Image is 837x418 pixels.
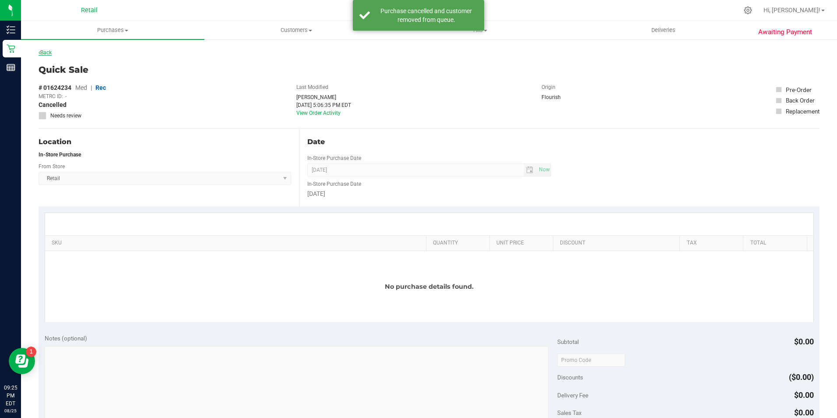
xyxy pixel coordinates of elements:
[307,189,552,198] div: [DATE]
[433,240,486,247] a: Quantity
[204,21,388,39] a: Customers
[750,240,803,247] a: Total
[7,63,15,72] inline-svg: Reports
[742,6,753,14] div: Manage settings
[557,338,579,345] span: Subtotal
[557,409,582,416] span: Sales Tax
[557,354,625,367] input: Promo Code
[26,347,36,357] iframe: Resource center unread badge
[45,335,87,342] span: Notes (optional)
[7,44,15,53] inline-svg: Retail
[557,369,583,385] span: Discounts
[91,84,92,91] span: |
[95,84,106,91] span: Rec
[307,137,552,147] div: Date
[39,50,52,56] a: Back
[50,112,81,120] span: Needs review
[81,7,98,14] span: Retail
[542,83,556,91] label: Origin
[375,7,478,24] div: Purchase cancelled and customer removed from queue.
[786,107,819,116] div: Replacement
[39,163,65,170] label: From Store
[758,27,812,37] span: Awaiting Payment
[557,392,588,399] span: Delivery Fee
[572,21,755,39] a: Deliveries
[39,137,291,147] div: Location
[640,26,687,34] span: Deliveries
[39,63,88,76] span: Quick Sale
[21,21,204,39] a: Purchases
[296,110,341,116] a: View Order Activity
[39,83,71,92] span: # 01624234
[789,372,814,382] span: ($0.00)
[52,240,422,247] a: SKU
[39,100,67,110] span: Cancelled
[39,152,81,158] strong: In-Store Purchase
[4,384,17,407] p: 09:25 PM EDT
[794,390,814,400] span: $0.00
[687,240,740,247] a: Tax
[560,240,676,247] a: Discount
[9,348,35,374] iframe: Resource center
[21,26,204,34] span: Purchases
[296,83,328,91] label: Last Modified
[296,101,351,109] div: [DATE] 5:06:35 PM EDT
[307,154,361,162] label: In-Store Purchase Date
[4,407,17,414] p: 08/25
[39,92,63,100] span: METRC ID:
[296,93,351,101] div: [PERSON_NAME]
[65,92,67,100] span: -
[794,337,814,346] span: $0.00
[205,26,387,34] span: Customers
[794,408,814,417] span: $0.00
[307,180,361,188] label: In-Store Purchase Date
[763,7,820,14] span: Hi, [PERSON_NAME]!
[542,93,585,101] div: Flourish
[786,96,815,105] div: Back Order
[7,25,15,34] inline-svg: Inventory
[75,84,87,91] span: Med
[45,251,813,322] div: No purchase details found.
[496,240,549,247] a: Unit Price
[786,85,812,94] div: Pre-Order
